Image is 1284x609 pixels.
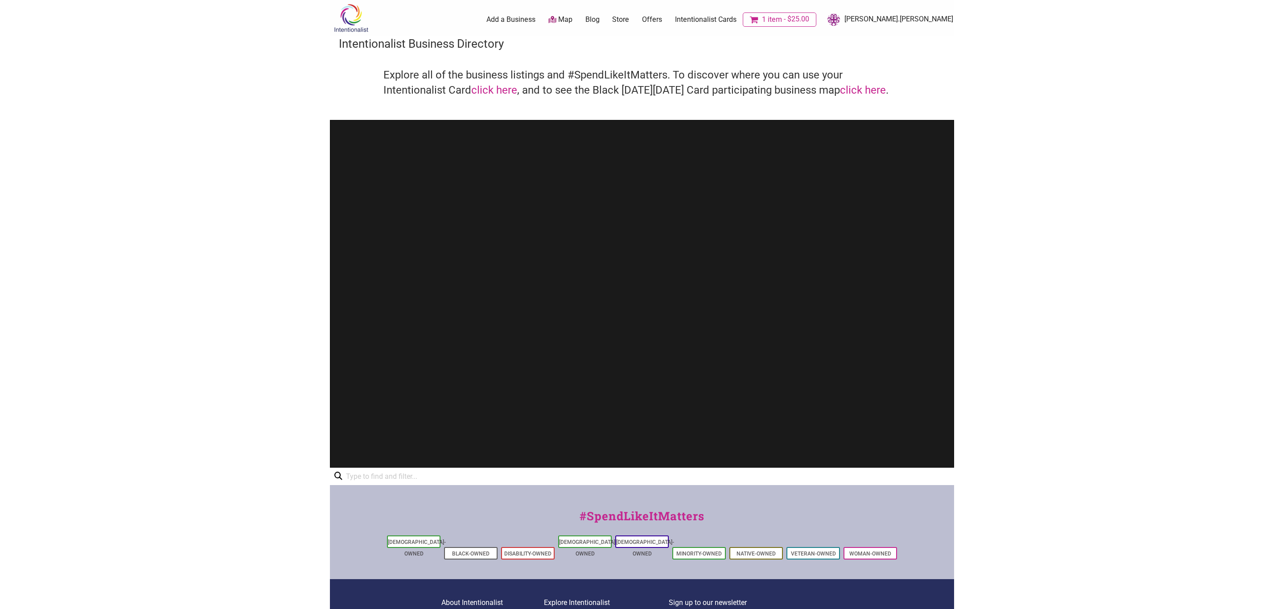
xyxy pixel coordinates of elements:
[642,15,662,25] a: Offers
[585,15,600,25] a: Blog
[559,539,617,557] a: [DEMOGRAPHIC_DATA]-Owned
[743,12,816,27] a: Cart1 item$25.00
[452,551,490,557] a: Black-Owned
[441,597,544,609] p: About Intentionalist
[676,551,722,557] a: Minority-Owned
[616,539,674,557] a: [DEMOGRAPHIC_DATA]-Owned
[791,551,836,557] a: Veteran-Owned
[737,551,776,557] a: Native-Owned
[669,597,843,609] p: Sign up to our newsletter
[823,12,953,28] a: [PERSON_NAME].[PERSON_NAME]
[675,15,737,25] a: Intentionalist Cards
[612,15,629,25] a: Store
[849,551,891,557] a: Woman-Owned
[504,551,551,557] a: Disability-Owned
[762,16,782,23] span: 1 item
[330,507,954,534] div: #SpendLikeItMatters
[544,597,669,609] p: Explore Intentionalist
[840,84,886,96] a: click here
[750,15,760,24] i: Cart
[388,539,446,557] a: [DEMOGRAPHIC_DATA]-Owned
[548,15,572,25] a: Map
[782,16,809,23] span: $25.00
[383,68,901,98] h4: Explore all of the business listings and #SpendLikeItMatters. To discover where you can use your ...
[342,468,424,485] input: Type to find and filter...
[471,84,517,96] a: click here
[339,36,945,52] h3: Intentionalist Business Directory
[486,15,535,25] a: Add a Business
[330,4,372,33] img: Intentionalist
